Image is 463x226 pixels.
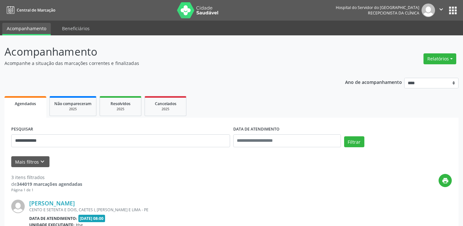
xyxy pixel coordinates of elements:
span: [DATE] 08:00 [78,215,105,222]
div: CENTO E SETENTA E DOIS, CAETES I, [PERSON_NAME] E LIMA - PE [29,207,355,212]
span: Não compareceram [54,101,92,106]
label: DATA DE ATENDIMENTO [233,124,280,134]
img: img [11,200,25,213]
span: Recepcionista da clínica [368,10,419,16]
img: img [422,4,435,17]
a: Acompanhamento [2,23,51,35]
button: print [439,174,452,187]
div: 2025 [54,107,92,112]
div: de [11,181,82,187]
div: 2025 [104,107,137,112]
p: Acompanhe a situação das marcações correntes e finalizadas [4,60,322,67]
div: 2025 [149,107,182,112]
a: Central de Marcação [4,5,55,15]
a: Beneficiários [58,23,94,34]
span: Central de Marcação [17,7,55,13]
span: Resolvidos [111,101,130,106]
div: Página 1 de 1 [11,187,82,193]
p: Acompanhamento [4,44,322,60]
div: Hospital do Servidor do [GEOGRAPHIC_DATA] [336,5,419,10]
p: Ano de acompanhamento [345,78,402,86]
label: PESQUISAR [11,124,33,134]
div: 3 itens filtrados [11,174,82,181]
span: Cancelados [155,101,176,106]
button: Relatórios [423,53,456,64]
button: Filtrar [344,136,364,147]
span: Agendados [15,101,36,106]
i:  [438,6,445,13]
button: Mais filtroskeyboard_arrow_down [11,156,49,167]
button: apps [447,5,459,16]
b: Data de atendimento: [29,216,77,221]
a: [PERSON_NAME] [29,200,75,207]
strong: 344019 marcações agendadas [17,181,82,187]
i: print [442,177,449,184]
button:  [435,4,447,17]
i: keyboard_arrow_down [39,158,46,165]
